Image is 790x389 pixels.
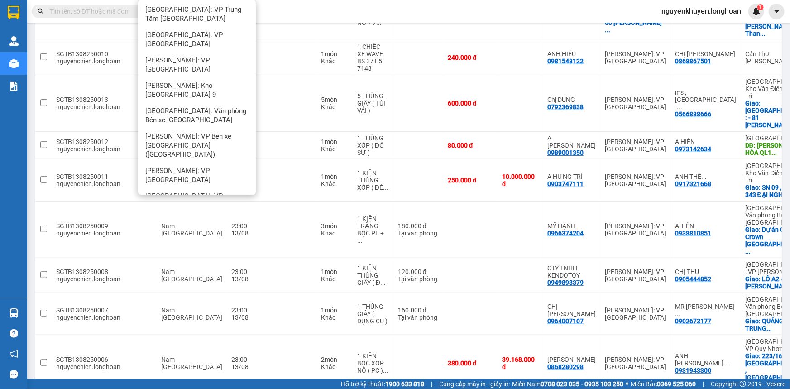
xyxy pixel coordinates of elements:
[448,100,493,107] div: 600.000 đ
[675,317,711,325] div: 0902673177
[56,363,152,370] div: nguyenchien.longhoan
[383,367,388,374] span: ...
[145,56,252,74] span: [PERSON_NAME]: VP [GEOGRAPHIC_DATA]
[321,103,348,110] div: Khác
[654,5,748,17] span: nguyenkhuyen.longhoan
[231,268,253,275] div: 23:00
[675,303,736,317] div: MR NHUẬN - DUY : 0902590 541
[766,325,772,332] span: ...
[231,230,253,237] div: 13/08
[145,192,252,210] span: [GEOGRAPHIC_DATA]: VP [GEOGRAPHIC_DATA]
[675,222,736,230] div: A TIẾN
[512,379,623,389] span: Miền Nam
[675,180,711,187] div: 0917321668
[677,103,682,110] span: ...
[398,222,439,230] div: 180.000 đ
[631,379,696,389] span: Miền Bắc
[398,314,439,321] div: Tại văn phòng
[675,352,736,367] div: ANH LÊ MINH NHẬT
[675,173,736,180] div: ANH THẾ BÌNH
[145,81,252,99] span: [PERSON_NAME]: Kho [GEOGRAPHIC_DATA] 9
[701,173,707,180] span: ...
[321,138,348,145] div: 1 món
[161,222,222,237] span: Nam [GEOGRAPHIC_DATA]
[56,50,152,58] div: SGTB1308250010
[321,222,348,230] div: 3 món
[145,30,252,48] span: [GEOGRAPHIC_DATA]: VP [GEOGRAPHIC_DATA]
[502,173,538,187] div: 10.000.000 đ
[547,50,596,58] div: ANH HIẾU
[321,363,348,370] div: Khác
[740,381,746,387] span: copyright
[321,145,348,153] div: Khác
[231,363,253,370] div: 13/08
[321,268,348,275] div: 1 món
[56,138,152,145] div: SGTB1308250012
[759,4,762,10] span: 1
[56,103,152,110] div: nguyenchien.longhoan
[448,360,493,367] div: 380.000 đ
[380,279,386,286] span: ...
[675,310,680,317] span: ...
[145,5,252,23] span: [GEOGRAPHIC_DATA]: VP Trung Tâm [GEOGRAPHIC_DATA]
[9,82,19,91] img: solution-icon
[757,4,764,10] sup: 1
[675,50,736,58] div: CHỊ LAN ANH
[56,222,152,230] div: SGTB1308250009
[769,4,785,19] button: caret-down
[357,215,389,244] div: 1 KIỆN TRẮNG BỌC PE + 1 KIỆN NÂU BỌC PE + 1 KIỆN ĐỎ BỌC PE
[357,352,389,374] div: 1 KIỆN BỌC XỐP NỔ ( PC ) +1 KIỆN BỌC XỐP NỔ MÀNG HÌNH
[398,268,439,275] div: 120.000 đ
[703,379,704,389] span: |
[321,50,348,58] div: 1 món
[605,26,610,34] span: ...
[439,379,510,389] span: Cung cấp máy in - giấy in:
[383,184,388,191] span: ...
[56,230,152,237] div: nguyenchien.longhoan
[547,58,584,65] div: 0981548122
[675,58,711,65] div: 0868867501
[321,96,348,103] div: 5 món
[547,134,596,149] div: A NGỌC THỦY
[10,350,18,358] span: notification
[547,264,596,279] div: CTY TNHH KENDOTOY
[745,248,751,255] span: ...
[231,222,253,230] div: 23:00
[675,367,711,374] div: 0931943300
[547,317,584,325] div: 0964007107
[605,173,666,187] div: [PERSON_NAME]: VP [GEOGRAPHIC_DATA]
[675,268,736,275] div: CHỊ THU
[547,230,584,237] div: 0966374204
[547,363,584,370] div: 0868280298
[321,275,348,283] div: Khác
[10,370,18,379] span: message
[605,50,666,65] div: [PERSON_NAME]: VP [GEOGRAPHIC_DATA]
[547,180,584,187] div: 0903747111
[8,6,19,19] img: logo-vxr
[161,356,222,370] span: Nam [GEOGRAPHIC_DATA]
[547,303,596,317] div: CHỊ THÙY
[357,92,389,114] div: 5 THÙNG GIẤY ( TÚI VẢI )
[321,314,348,321] div: Khác
[547,96,596,103] div: Chị DUNG
[626,382,628,386] span: ⚪️
[398,275,439,283] div: Tại văn phòng
[231,275,253,283] div: 13/08
[605,222,666,237] div: [PERSON_NAME]: VP [GEOGRAPHIC_DATA]
[9,308,19,318] img: warehouse-icon
[675,145,711,153] div: 0973142634
[56,96,152,103] div: SGTB1308250013
[547,356,596,363] div: ANH CƯỜNG
[321,180,348,187] div: Khác
[448,142,493,149] div: 80.000 đ
[321,173,348,180] div: 1 món
[431,379,432,389] span: |
[541,380,623,388] strong: 0708 023 035 - 0935 103 250
[605,307,666,321] div: [PERSON_NAME]: VP [GEOGRAPHIC_DATA]
[547,279,584,286] div: 0949898379
[161,307,222,321] span: Nam [GEOGRAPHIC_DATA]
[145,132,252,159] span: [PERSON_NAME]: VP Bến xe [GEOGRAPHIC_DATA] ([GEOGRAPHIC_DATA])
[56,180,152,187] div: nguyenchien.longhoan
[38,8,44,14] span: search
[321,307,348,314] div: 1 món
